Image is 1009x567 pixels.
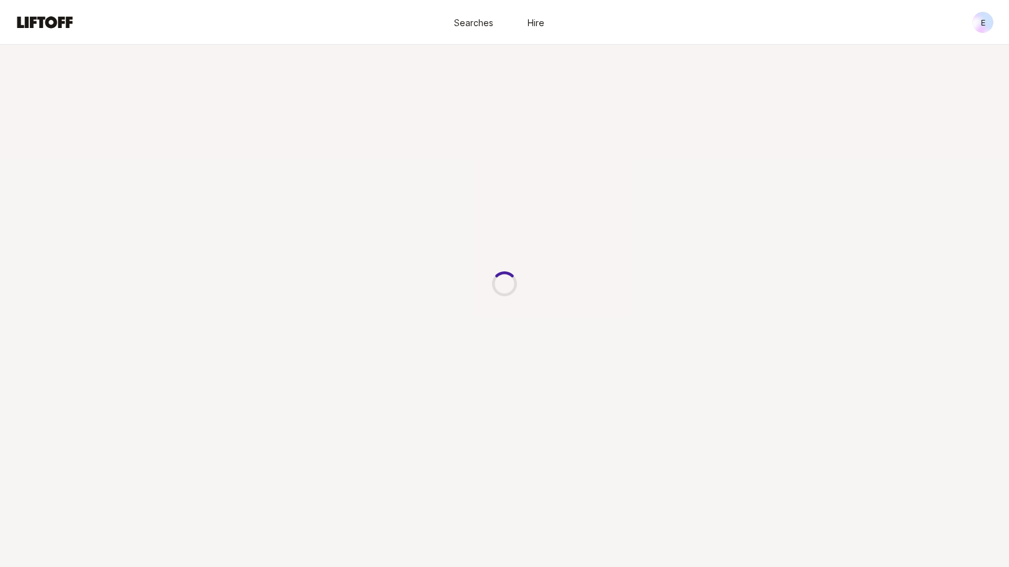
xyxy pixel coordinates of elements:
[454,16,493,29] span: Searches
[528,16,544,29] span: Hire
[442,11,504,34] a: Searches
[504,11,567,34] a: Hire
[972,11,994,34] button: E
[981,15,985,30] p: E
